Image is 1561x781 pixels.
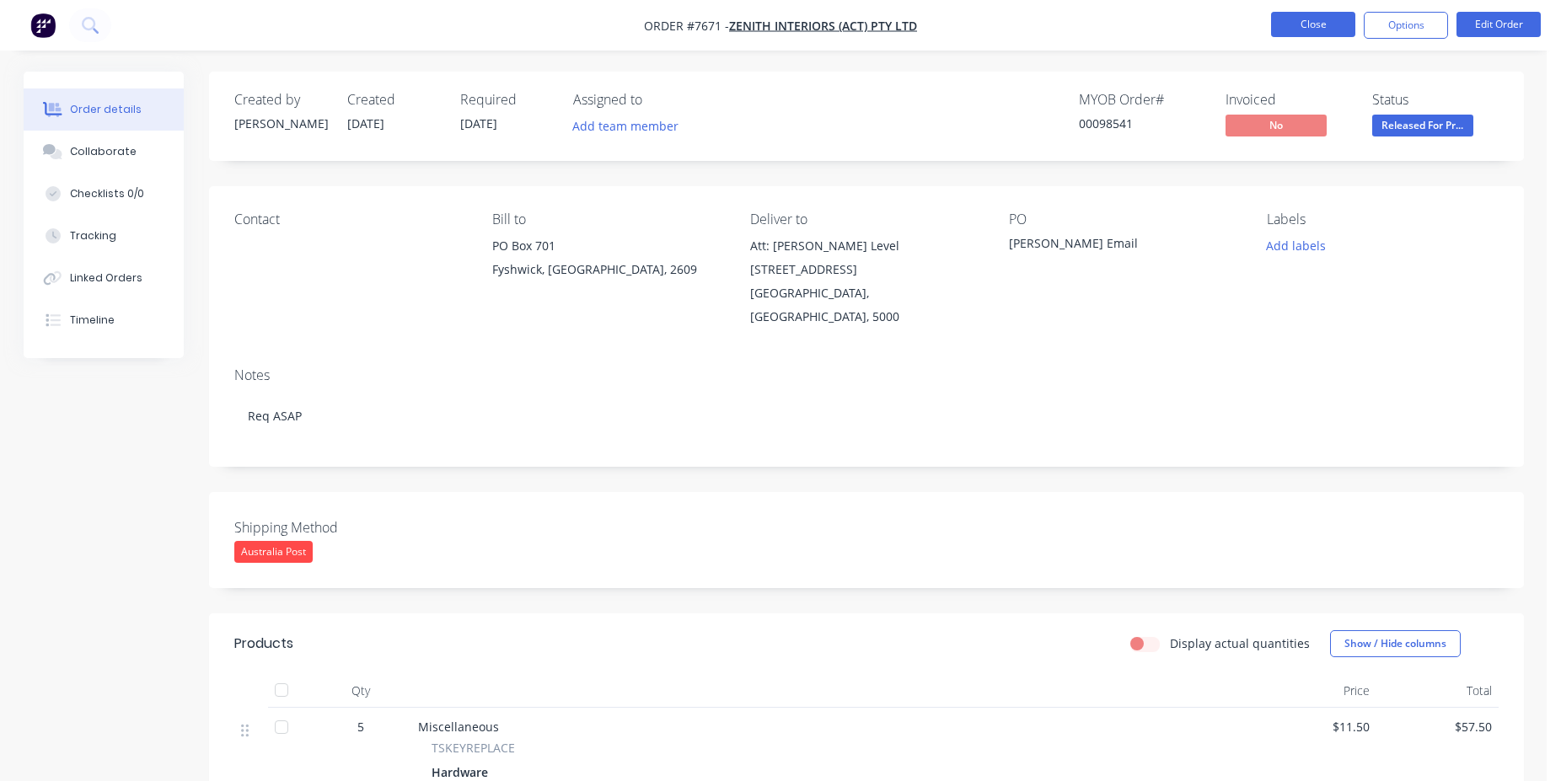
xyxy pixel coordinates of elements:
[460,92,553,108] div: Required
[1254,674,1376,708] div: Price
[460,115,497,131] span: [DATE]
[70,270,142,286] div: Linked Orders
[24,257,184,299] button: Linked Orders
[234,92,327,108] div: Created by
[750,234,981,281] div: Att: [PERSON_NAME] Level [STREET_ADDRESS]
[234,634,293,654] div: Products
[234,517,445,538] label: Shipping Method
[24,215,184,257] button: Tracking
[1372,92,1499,108] div: Status
[357,718,364,736] span: 5
[418,719,499,735] span: Miscellaneous
[24,131,184,173] button: Collaborate
[1226,92,1352,108] div: Invoiced
[234,211,465,227] div: Contact
[1376,674,1499,708] div: Total
[24,299,184,341] button: Timeline
[1009,234,1220,258] div: [PERSON_NAME] Email
[492,258,723,281] div: Fyshwick, [GEOGRAPHIC_DATA], 2609
[1383,718,1492,736] span: $57.50
[70,102,142,117] div: Order details
[750,281,981,329] div: [GEOGRAPHIC_DATA], [GEOGRAPHIC_DATA], 5000
[573,115,688,137] button: Add team member
[492,234,723,258] div: PO Box 701
[1456,12,1541,37] button: Edit Order
[1079,115,1205,132] div: 00098541
[234,115,327,132] div: [PERSON_NAME]
[492,211,723,227] div: Bill to
[750,211,981,227] div: Deliver to
[1330,630,1461,657] button: Show / Hide columns
[492,234,723,288] div: PO Box 701Fyshwick, [GEOGRAPHIC_DATA], 2609
[24,88,184,131] button: Order details
[1170,634,1310,652] label: Display actual quantities
[1372,115,1473,136] span: Released For Pr...
[30,13,56,38] img: Factory
[573,92,742,108] div: Assigned to
[347,92,440,108] div: Created
[563,115,687,137] button: Add team member
[310,674,411,708] div: Qty
[1079,92,1205,108] div: MYOB Order #
[234,390,1499,441] div: Req ASAP
[70,228,116,243] div: Tracking
[644,18,729,34] span: Order #7671 -
[1226,115,1327,136] span: No
[1271,12,1355,37] button: Close
[1009,211,1240,227] div: PO
[432,739,515,757] span: TSKEYREPLACE
[234,367,1499,383] div: Notes
[24,173,184,215] button: Checklists 0/0
[70,313,115,328] div: Timeline
[1267,211,1498,227] div: Labels
[750,234,981,329] div: Att: [PERSON_NAME] Level [STREET_ADDRESS][GEOGRAPHIC_DATA], [GEOGRAPHIC_DATA], 5000
[70,186,144,201] div: Checklists 0/0
[1364,12,1448,39] button: Options
[1258,234,1335,257] button: Add labels
[70,144,137,159] div: Collaborate
[1261,718,1370,736] span: $11.50
[234,541,313,563] div: Australia Post
[1372,115,1473,140] button: Released For Pr...
[347,115,384,131] span: [DATE]
[729,18,917,34] a: Zenith Interiors (ACT) Pty Ltd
